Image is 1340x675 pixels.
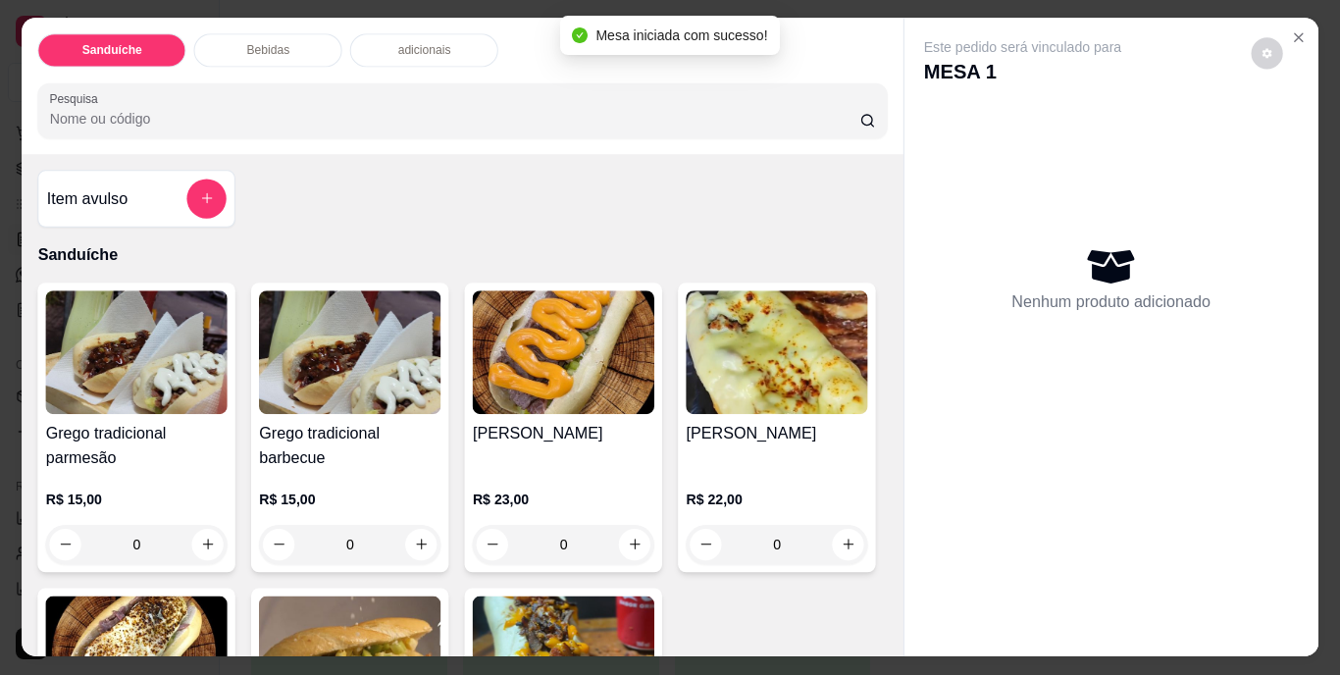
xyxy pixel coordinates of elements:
[50,529,81,560] button: decrease-product-quantity
[192,529,224,560] button: increase-product-quantity
[405,529,437,560] button: increase-product-quantity
[46,490,228,509] p: R$ 15,00
[47,187,128,211] h4: Item avulso
[259,490,440,509] p: R$ 15,00
[473,290,654,414] img: product-image
[690,529,721,560] button: decrease-product-quantity
[46,422,228,469] h4: Grego tradicional parmesão
[686,290,867,414] img: product-image
[50,90,105,107] label: Pesquisa
[686,422,867,445] h4: [PERSON_NAME]
[46,290,228,414] img: product-image
[619,529,650,560] button: increase-product-quantity
[473,422,654,445] h4: [PERSON_NAME]
[82,42,142,58] p: Sanduíche
[50,109,860,129] input: Pesquisa
[473,490,654,509] p: R$ 23,00
[38,243,888,267] p: Sanduíche
[187,179,227,218] button: add-separate-item
[259,422,440,469] h4: Grego tradicional barbecue
[259,290,440,414] img: product-image
[833,529,864,560] button: increase-product-quantity
[263,529,294,560] button: decrease-product-quantity
[924,58,1122,85] p: MESA 1
[398,42,451,58] p: adicionais
[246,42,289,58] p: Bebidas
[924,37,1122,57] p: Este pedido será vinculado para
[1282,22,1314,53] button: Close
[1011,290,1211,314] p: Nenhum produto adicionado
[477,529,508,560] button: decrease-product-quantity
[572,27,588,43] span: check-circle
[595,27,767,43] span: Mesa iniciada com sucesso!
[686,490,867,509] p: R$ 22,00
[1251,37,1282,69] button: decrease-product-quantity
